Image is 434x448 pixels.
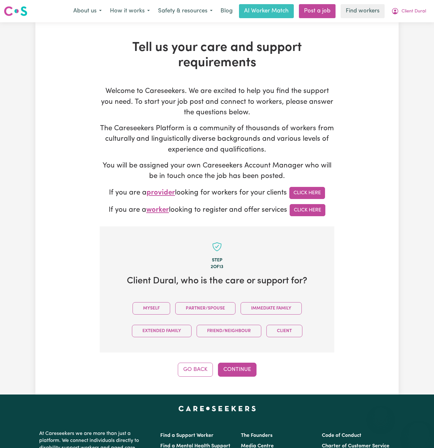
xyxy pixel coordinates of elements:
[401,8,426,15] span: Client Dural
[100,123,334,155] p: The Careseekers Platform is a community of thousands of workers from culturally and linguisticall...
[4,5,27,17] img: Careseekers logo
[290,204,325,216] a: Click Here
[299,4,336,18] a: Post a job
[146,206,169,214] span: worker
[110,257,324,264] div: Step
[178,363,213,377] button: Go Back
[241,433,272,438] a: The Founders
[341,4,385,18] a: Find workers
[110,276,324,287] h2: Client Dural , who is the care or support for?
[266,325,302,337] button: Client
[147,189,175,196] span: provider
[100,86,334,118] p: Welcome to Careseekers. We are excited to help you find the support you need. To start your job p...
[197,325,261,337] button: Friend/Neighbour
[178,406,256,411] a: Careseekers home page
[387,4,430,18] button: My Account
[409,423,429,443] iframe: Button to launch messaging window
[322,433,361,438] a: Code of Conduct
[241,302,302,315] button: Immediate Family
[217,4,236,18] a: Blog
[100,40,334,71] h1: Tell us your care and support requirements
[160,433,213,438] a: Find a Support Worker
[100,187,334,199] p: If you are a looking for workers for your clients
[175,302,235,315] button: Partner/Spouse
[239,4,294,18] a: AI Worker Match
[154,4,217,18] button: Safety & resources
[289,187,325,199] a: Click Here
[133,302,170,315] button: Myself
[106,4,154,18] button: How it works
[218,363,257,377] button: Continue
[69,4,106,18] button: About us
[100,204,334,216] p: If you are a looking to register and offer services
[100,160,334,182] p: You will be assigned your own Careseekers Account Manager who will be in touch once the job has b...
[110,264,324,271] div: 2 of 13
[132,325,192,337] button: Extended Family
[4,4,27,18] a: Careseekers logo
[374,407,387,420] iframe: Close message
